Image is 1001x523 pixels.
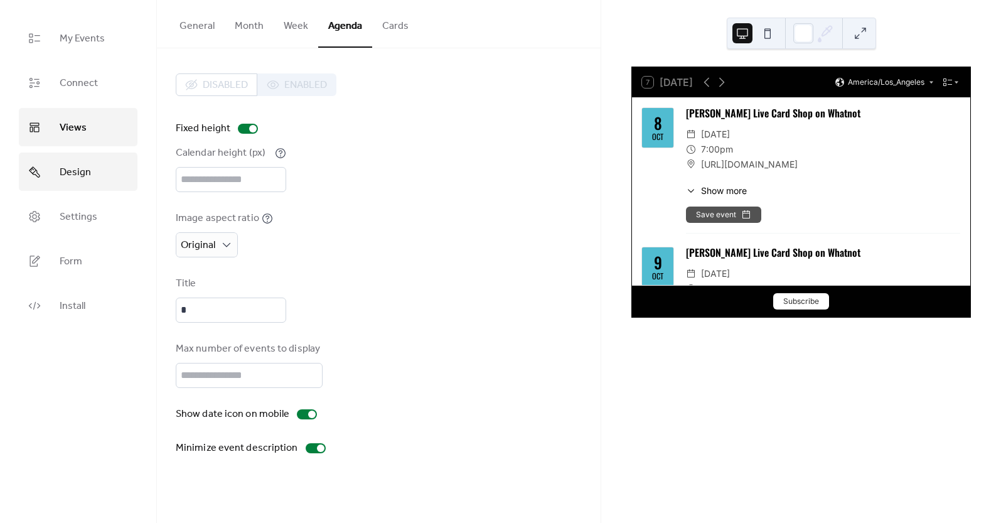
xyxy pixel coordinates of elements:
span: [URL][DOMAIN_NAME] [701,157,798,172]
span: Design [60,163,91,182]
span: 7:00pm [701,142,733,157]
div: Fixed height [176,121,230,136]
span: My Events [60,29,105,48]
div: ​ [686,281,696,296]
div: ​ [686,184,696,197]
a: My Events [19,19,137,57]
div: Title [176,276,284,291]
a: Install [19,286,137,325]
span: [DATE] [701,266,730,281]
span: Form [60,252,82,271]
div: Calendar height (px) [176,146,272,161]
div: [PERSON_NAME] Live Card Shop on Whatnot [686,245,960,260]
div: Minimize event description [176,441,298,456]
a: Design [19,153,137,191]
div: ​ [686,266,696,281]
a: Views [19,108,137,146]
div: 9 [654,254,662,270]
button: Save event [686,207,761,223]
a: Form [19,242,137,280]
span: Original [181,235,215,255]
a: Settings [19,197,137,235]
button: ​Show more [686,184,747,197]
button: Subscribe [773,293,829,310]
div: Oct [652,133,663,141]
div: Max number of events to display [176,342,320,357]
span: 7:00pm [701,281,733,296]
span: Views [60,118,87,137]
span: Install [60,296,85,316]
span: Settings [60,207,97,227]
a: Connect [19,63,137,102]
div: ​ [686,127,696,142]
div: ​ [686,142,696,157]
div: Oct [652,272,663,281]
span: [DATE] [701,127,730,142]
div: Image aspect ratio [176,211,259,226]
div: 8 [654,115,662,131]
div: [PERSON_NAME] Live Card Shop on Whatnot [686,105,960,121]
span: Show more [701,184,747,197]
span: Connect [60,73,98,93]
div: Show date icon on mobile [176,407,289,422]
span: America/Los_Angeles [848,78,924,86]
div: ​ [686,157,696,172]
